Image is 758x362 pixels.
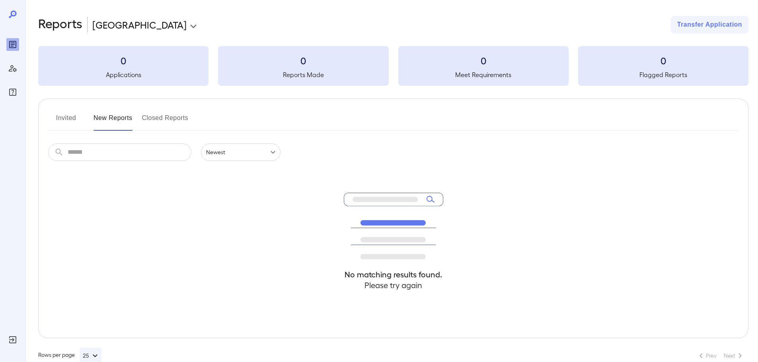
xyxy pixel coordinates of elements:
h2: Reports [38,16,82,33]
h4: Please try again [344,280,443,290]
h5: Flagged Reports [578,70,748,79]
h3: 0 [578,54,748,67]
div: Manage Users [6,62,19,75]
h5: Reports Made [218,70,388,79]
div: Log Out [6,333,19,346]
div: FAQ [6,86,19,99]
div: Newest [201,143,281,161]
p: [GEOGRAPHIC_DATA] [92,18,187,31]
button: Closed Reports [142,112,189,131]
h4: No matching results found. [344,269,443,280]
button: Invited [48,112,84,131]
h3: 0 [398,54,569,67]
h5: Meet Requirements [398,70,569,79]
h5: Applications [38,70,208,79]
button: Transfer Application [671,16,748,33]
h3: 0 [38,54,208,67]
div: Reports [6,38,19,51]
button: New Reports [94,112,133,131]
summary: 0Applications0Reports Made0Meet Requirements0Flagged Reports [38,46,748,86]
h3: 0 [218,54,388,67]
nav: pagination navigation [693,349,748,362]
